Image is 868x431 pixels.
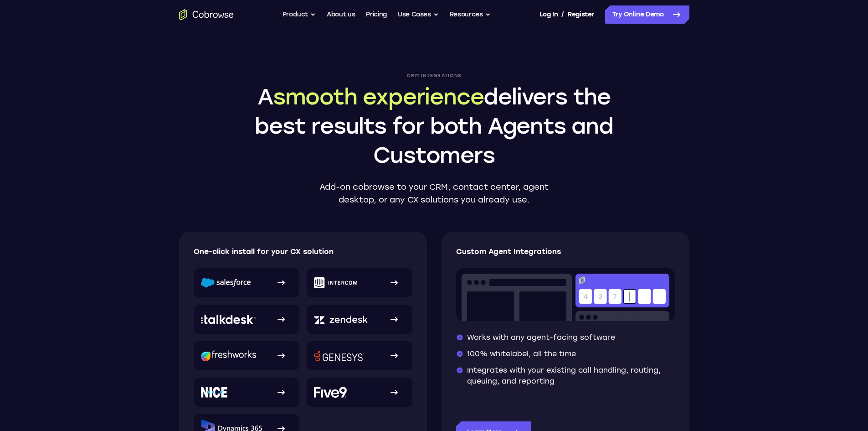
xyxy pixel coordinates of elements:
img: NICE logo [201,387,227,398]
li: 100% whitelabel, all the time [456,348,675,359]
li: Works with any agent-facing software [456,332,675,343]
p: One-click install for your CX solution [194,246,413,257]
img: Genesys logo [314,351,364,361]
button: Resources [450,5,491,24]
button: Product [282,5,316,24]
a: Pricing [366,5,387,24]
img: Zendesk logo [314,314,368,325]
a: Register [568,5,594,24]
a: Log In [539,5,558,24]
img: Five9 logo [314,387,347,398]
button: Use Cases [398,5,439,24]
img: Freshworks logo [201,350,256,361]
a: Intercom logo [307,268,412,297]
a: Five9 logo [307,378,412,407]
h1: A delivers the best results for both Agents and Customers [252,82,616,170]
a: NICE logo [194,378,299,407]
a: Salesforce logo [194,268,299,297]
img: Talkdesk logo [201,315,256,324]
img: Intercom logo [314,277,357,288]
p: Custom Agent Integrations [456,246,675,257]
a: About us [327,5,355,24]
a: Talkdesk logo [194,305,299,334]
a: Try Online Demo [605,5,689,24]
a: Freshworks logo [194,341,299,370]
span: / [561,9,564,20]
p: CRM Integrations [252,73,616,78]
a: Genesys logo [307,341,412,370]
a: Zendesk logo [307,305,412,334]
img: Salesforce logo [201,278,251,288]
span: smooth experience [273,83,484,110]
a: Go to the home page [179,9,234,20]
p: Add-on cobrowse to your CRM, contact center, agent desktop, or any CX solutions you already use. [315,181,553,206]
li: Integrates with your existing call handling, routing, queuing, and reporting [456,365,675,387]
img: Co-browse code entry input [456,268,675,321]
